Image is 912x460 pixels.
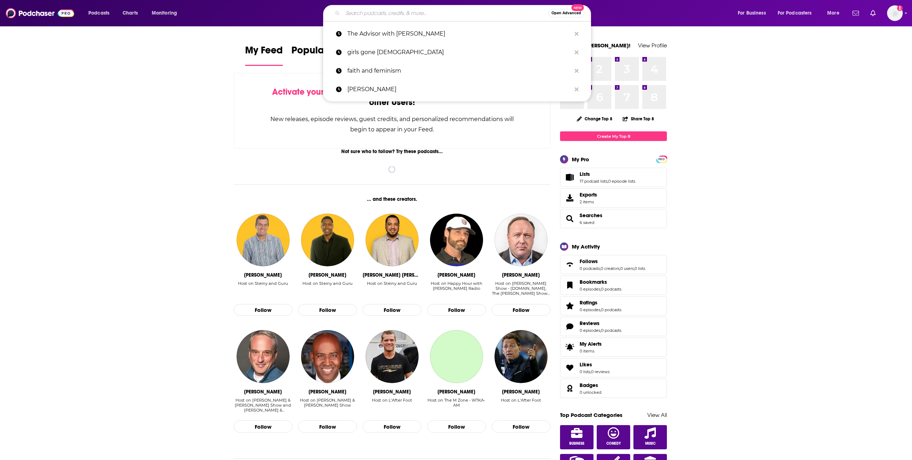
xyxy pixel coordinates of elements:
div: Host on L'After Foot [372,398,412,403]
span: , [590,369,591,374]
span: Exports [580,192,597,198]
a: 0 podcasts [580,266,600,271]
div: Host on Rahimi & Harris Show [298,398,357,413]
a: My Feed [245,44,283,66]
span: For Podcasters [778,8,812,18]
button: Follow [427,420,486,433]
span: Searches [580,212,602,219]
div: Host on L'After Foot [501,398,541,413]
span: Bookmarks [560,276,667,295]
a: 0 lists [634,266,645,271]
a: Badges [563,383,577,393]
span: Lists [560,168,667,187]
div: Jerome Rothen [373,389,411,395]
div: Host on [PERSON_NAME] & [PERSON_NAME] Show and [PERSON_NAME] & [PERSON_NAME] Show [234,398,292,413]
div: Daniel Riolo [502,389,540,395]
a: 0 episode lists [608,179,635,184]
span: Likes [560,358,667,377]
img: User Profile [887,5,903,21]
div: Host on [PERSON_NAME] & [PERSON_NAME] Show [298,398,357,408]
div: My Pro [572,156,589,163]
span: Music [645,441,655,446]
span: Charts [123,8,138,18]
div: Bonta Hill [363,272,421,278]
a: [PERSON_NAME] [323,80,591,99]
a: Top Podcast Categories [560,412,622,418]
div: Host on Steiny and Guru [302,281,353,286]
a: Welcome [PERSON_NAME]! [560,42,631,49]
span: , [600,266,601,271]
a: 0 reviews [591,369,610,374]
a: 0 episodes [580,328,600,333]
img: Matt Steinmetz [237,214,289,266]
input: Search podcasts, credits, & more... [343,7,548,19]
p: faith and feminism [347,62,571,80]
a: Searches [563,214,577,224]
a: girls gone [DEMOGRAPHIC_DATA] [323,43,591,62]
a: Bookmarks [580,279,621,285]
a: Jerome Rothen [366,330,418,383]
p: susie larson [347,80,571,99]
span: My Alerts [580,341,602,347]
span: Follows [560,255,667,274]
div: New releases, episode reviews, guest credits, and personalized recommendations will begin to appe... [270,114,514,135]
div: Host on Happy Hour with Johnny Radio [427,281,486,296]
a: Charts [118,7,142,19]
a: 0 podcasts [601,287,621,292]
button: open menu [147,7,186,19]
div: Matt Steinmetz [244,272,282,278]
button: Change Top 8 [572,114,617,123]
span: Popular Feed [291,44,352,61]
div: Host on Steiny and Guru [238,281,288,296]
div: Alex Jones [502,272,540,278]
span: , [600,307,601,312]
span: New [571,4,584,11]
span: Reviews [580,320,600,326]
a: Reviews [563,322,577,331]
a: Show notifications dropdown [850,7,862,19]
span: Exports [563,193,577,203]
button: Follow [492,304,550,316]
span: 0 items [580,349,602,354]
a: Exports [560,188,667,208]
div: Host on L'After Foot [501,398,541,403]
div: Marshall Harris [309,389,346,395]
img: Dan Bernstein [237,330,289,383]
div: Host on The M Zone - WTKA-AM [427,398,486,413]
button: Follow [427,304,486,316]
img: Alex Jones [494,214,547,266]
a: PRO [657,156,666,162]
div: Host on Rahimi & Harris Show and Rahimi & Harris Show [234,398,292,413]
span: Badges [560,379,667,398]
a: Create My Top 8 [560,131,667,141]
span: My Alerts [563,342,577,352]
img: Marshall Harris [301,330,354,383]
a: Bonta Hill [366,214,418,266]
a: Podchaser - Follow, Share and Rate Podcasts [6,6,74,20]
a: Lists [580,171,635,177]
span: Bookmarks [580,279,607,285]
button: Follow [363,304,421,316]
div: My Activity [572,243,600,250]
span: , [600,287,601,292]
span: Monitoring [152,8,177,18]
svg: Email not verified [897,5,903,11]
span: Ratings [560,296,667,315]
div: Host on The M Zone - WTKA-AM [427,398,486,408]
span: , [600,328,601,333]
a: Music [633,425,667,449]
button: open menu [83,7,119,19]
a: Popular Feed [291,44,352,66]
div: Not sure who to follow? Try these podcasts... [234,148,550,155]
a: Show notifications dropdown [867,7,879,19]
a: Business [560,425,594,449]
div: Daryle Johnson [309,272,346,278]
div: Search podcasts, credits, & more... [330,5,598,21]
div: Host on L'After Foot [372,398,412,413]
span: Comedy [606,441,621,446]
